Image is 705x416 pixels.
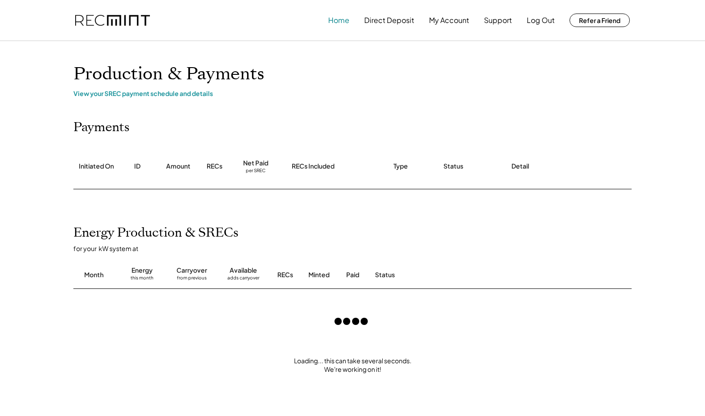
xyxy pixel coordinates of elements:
div: Status [443,162,463,171]
button: My Account [429,11,469,29]
div: Initiated On [79,162,114,171]
div: Detail [511,162,529,171]
div: Type [393,162,408,171]
h1: Production & Payments [73,64,632,85]
div: adds carryover [227,275,259,284]
div: this month [131,275,154,284]
div: RECs [207,162,222,171]
div: Net Paid [243,159,268,168]
div: Energy [131,266,153,275]
div: Carryover [176,266,207,275]
div: Paid [346,270,359,279]
button: Support [484,11,512,29]
div: Amount [166,162,190,171]
div: RECs Included [292,162,334,171]
button: Refer a Friend [569,14,630,27]
div: per SREC [246,168,266,174]
h2: Payments [73,120,130,135]
div: Minted [308,270,330,279]
div: ID [134,162,140,171]
div: for your kW system at [73,244,641,252]
h2: Energy Production & SRECs [73,225,239,241]
button: Direct Deposit [364,11,414,29]
div: Loading... this can take several seconds. We're working on it! [64,357,641,374]
div: View your SREC payment schedule and details [73,89,632,97]
div: Status [375,270,528,279]
button: Home [328,11,349,29]
div: from previous [177,275,207,284]
div: Available [230,266,257,275]
div: Month [84,270,104,279]
button: Log Out [527,11,555,29]
img: recmint-logotype%403x.png [75,15,150,26]
div: RECs [277,270,293,279]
